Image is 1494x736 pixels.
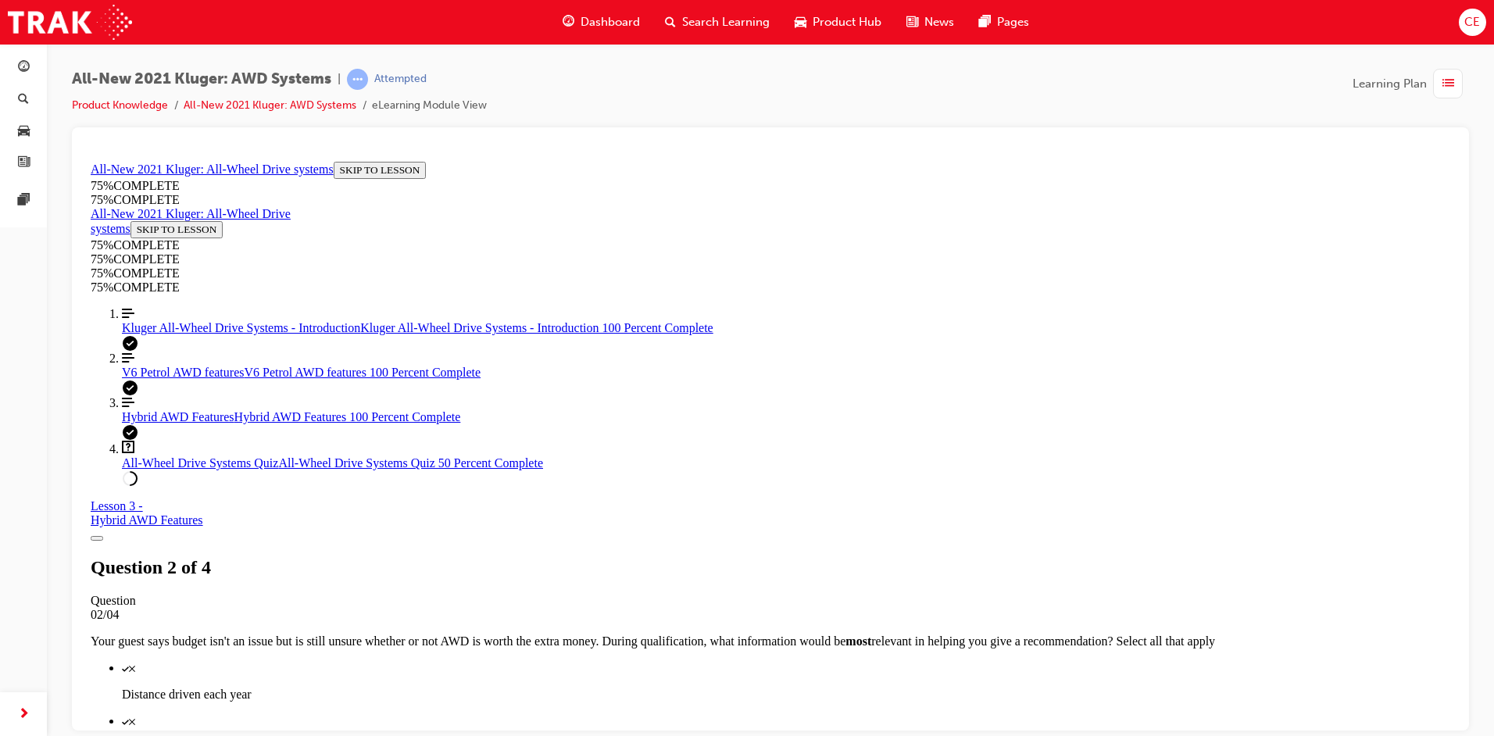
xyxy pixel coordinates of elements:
a: All-New 2021 Kluger: All-Wheel Drive systems [6,52,206,80]
span: | [338,70,341,88]
img: Trak [8,5,132,40]
button: SKIP TO LESSON [249,6,342,23]
section: Course Information [6,6,1366,52]
section: Course Information [6,52,225,111]
section: Course Overview [6,6,1366,331]
svg: X mark [45,510,51,516]
button: CE [1459,9,1486,36]
span: Product Hub [813,13,881,31]
span: Pages [997,13,1029,31]
span: All-New 2021 Kluger: AWD Systems [72,70,331,88]
span: All-Wheel Drive Systems Quiz 50 Percent Complete [194,301,459,314]
div: 75 % COMPLETE [6,83,225,97]
span: guage-icon [563,13,574,32]
button: Toggle Course Overview [6,381,19,385]
a: car-iconProduct Hub [782,6,894,38]
div: Question [6,438,1366,452]
span: V6 Petrol AWD features [38,210,159,223]
h1: Question 2 of 4 [6,402,1366,423]
div: 02/04 [6,452,1366,466]
a: search-iconSearch Learning [652,6,782,38]
p: Distance driven each year [38,532,1366,546]
div: 75 % COMPLETE [6,97,225,111]
svg: X mark [45,563,51,570]
div: Hybrid AWD Features [6,358,119,372]
div: Lesson 3 - [6,344,119,372]
span: Hybrid AWD Features [38,255,150,268]
span: guage-icon [18,61,30,75]
span: pages-icon [979,13,991,32]
a: Product Knowledge [72,98,168,112]
span: search-icon [18,93,29,107]
span: News [924,13,954,31]
span: search-icon [665,13,676,32]
span: Kluger All-Wheel Drive Systems - Introduction 100 Percent Complete [276,166,628,179]
span: car-icon [18,124,30,138]
nav: Course Outline [6,152,1366,331]
div: Attempted [374,72,427,87]
a: pages-iconPages [967,6,1042,38]
svg: Check mark [38,564,45,570]
span: news-icon [18,156,30,170]
span: Search Learning [682,13,770,31]
a: All-New 2021 Kluger: All-Wheel Drive systems [6,7,249,20]
strong: most [761,479,787,492]
button: SKIP TO LESSON [46,66,139,83]
span: list-icon [1442,74,1454,94]
span: Kluger All-Wheel Drive Systems - Introduction [38,166,276,179]
svg: Check mark [38,511,45,516]
span: Learning Plan [1353,75,1427,93]
a: All-New 2021 Kluger: AWD Systems [184,98,356,112]
div: 75 % COMPLETE [6,111,1366,125]
span: V6 Petrol AWD features 100 Percent Complete [159,210,396,223]
span: pages-icon [18,194,30,208]
span: Hybrid AWD Features 100 Percent Complete [150,255,377,268]
span: CE [1464,13,1480,31]
div: 75 % COMPLETE [6,38,1366,52]
span: Dashboard [581,13,640,31]
span: learningRecordVerb_ATTEMPT-icon [347,69,368,90]
div: 75 % COMPLETE [6,23,1366,38]
span: news-icon [906,13,918,32]
span: All-Wheel Drive Systems Quiz [38,301,194,314]
a: news-iconNews [894,6,967,38]
span: car-icon [795,13,806,32]
li: eLearning Module View [372,97,487,115]
a: Lesson 3 - Hybrid AWD Features [6,344,119,372]
div: 75 % COMPLETE [6,125,1366,139]
span: next-icon [18,705,30,724]
p: Your guest says budget isn't an issue but is still unsure whether or not AWD is worth the extra m... [6,479,1366,493]
button: Learning Plan [1353,69,1469,98]
a: guage-iconDashboard [550,6,652,38]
